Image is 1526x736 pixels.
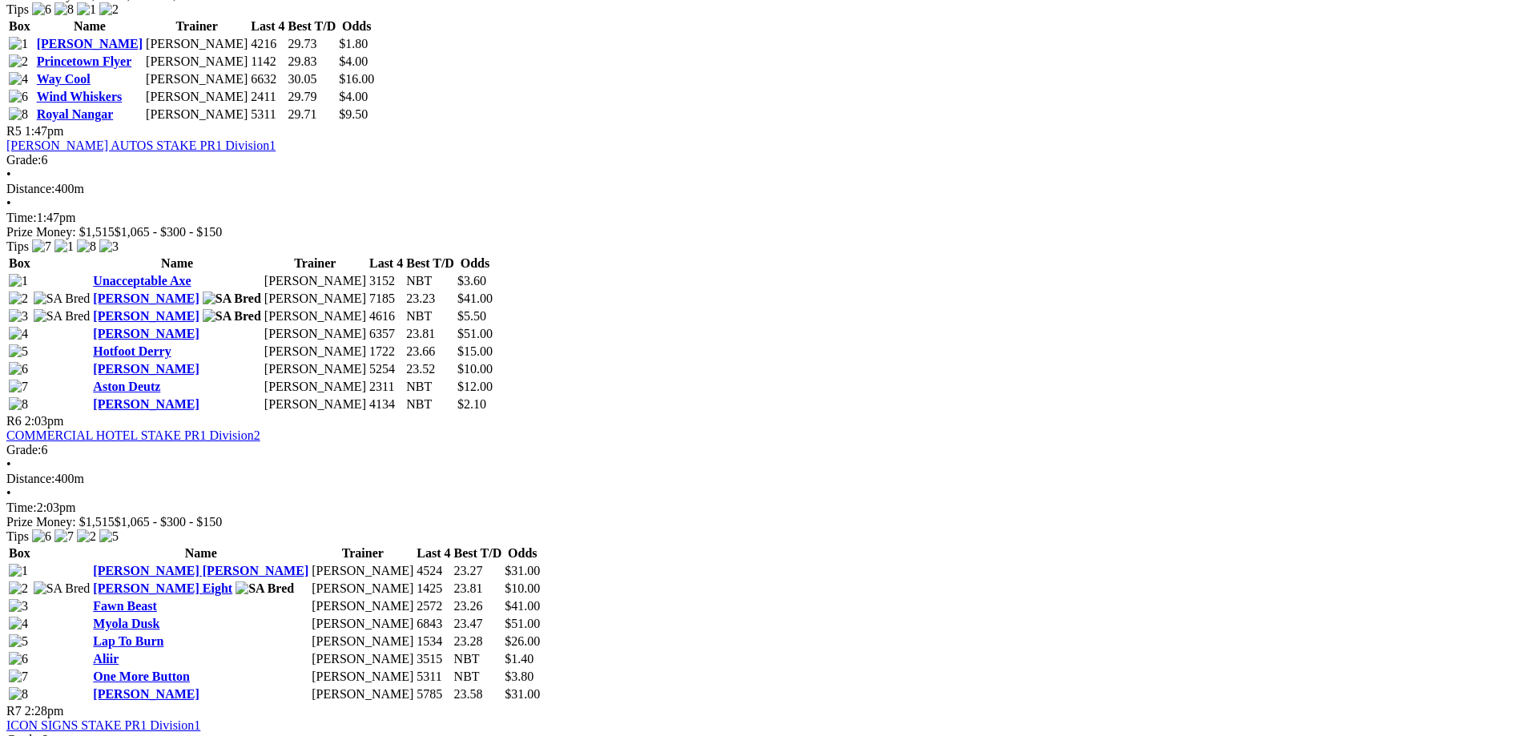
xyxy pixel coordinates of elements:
[9,327,28,341] img: 4
[32,2,51,17] img: 6
[453,545,503,561] th: Best T/D
[99,2,119,17] img: 2
[264,255,367,271] th: Trainer
[93,652,119,666] a: Aliir
[505,652,533,666] span: $1.40
[93,581,232,595] a: [PERSON_NAME] Eight
[145,54,248,70] td: [PERSON_NAME]
[264,273,367,289] td: [PERSON_NAME]
[99,239,119,254] img: 3
[93,362,199,376] a: [PERSON_NAME]
[93,380,160,393] a: Aston Deutz
[6,167,11,181] span: •
[287,54,336,70] td: 29.83
[405,255,455,271] th: Best T/D
[457,380,493,393] span: $12.00
[368,361,404,377] td: 5254
[250,89,285,105] td: 2411
[453,616,503,632] td: 23.47
[115,515,223,529] span: $1,065 - $300 - $150
[416,686,451,702] td: 5785
[77,239,96,254] img: 8
[9,617,28,631] img: 4
[339,107,368,121] span: $9.50
[25,704,64,718] span: 2:28pm
[505,599,540,613] span: $41.00
[6,501,1520,515] div: 2:03pm
[405,344,455,360] td: 23.66
[405,291,455,307] td: 23.23
[9,634,28,649] img: 5
[287,36,336,52] td: 29.73
[339,54,368,68] span: $4.00
[453,669,503,685] td: NBT
[93,274,191,288] a: Unacceptable Axe
[311,651,414,667] td: [PERSON_NAME]
[25,414,64,428] span: 2:03pm
[6,515,1520,529] div: Prize Money: $1,515
[6,225,1520,239] div: Prize Money: $1,515
[203,292,261,306] img: SA Bred
[93,344,171,358] a: Hotfoot Derry
[9,564,28,578] img: 1
[416,581,451,597] td: 1425
[9,344,28,359] img: 5
[505,564,540,577] span: $31.00
[6,486,11,500] span: •
[32,529,51,544] img: 6
[145,36,248,52] td: [PERSON_NAME]
[9,54,28,69] img: 2
[92,255,262,271] th: Name
[405,396,455,412] td: NBT
[264,308,367,324] td: [PERSON_NAME]
[416,563,451,579] td: 4524
[311,616,414,632] td: [PERSON_NAME]
[6,124,22,138] span: R5
[416,669,451,685] td: 5311
[505,687,540,701] span: $31.00
[115,225,223,239] span: $1,065 - $300 - $150
[93,292,199,305] a: [PERSON_NAME]
[250,36,285,52] td: 4216
[203,309,261,324] img: SA Bred
[405,379,455,395] td: NBT
[93,564,308,577] a: [PERSON_NAME] [PERSON_NAME]
[37,107,114,121] a: Royal Nangar
[93,599,157,613] a: Fawn Beast
[368,255,404,271] th: Last 4
[145,18,248,34] th: Trainer
[504,545,541,561] th: Odds
[9,292,28,306] img: 2
[6,718,200,732] a: ICON SIGNS STAKE PR1 Division1
[453,563,503,579] td: 23.27
[457,397,486,411] span: $2.10
[416,633,451,650] td: 1534
[311,581,414,597] td: [PERSON_NAME]
[311,686,414,702] td: [PERSON_NAME]
[9,362,28,376] img: 6
[416,651,451,667] td: 3515
[54,529,74,544] img: 7
[339,37,368,50] span: $1.80
[368,308,404,324] td: 4616
[368,396,404,412] td: 4134
[264,361,367,377] td: [PERSON_NAME]
[145,89,248,105] td: [PERSON_NAME]
[9,687,28,702] img: 8
[32,239,51,254] img: 7
[457,309,486,323] span: $5.50
[34,581,91,596] img: SA Bred
[405,273,455,289] td: NBT
[6,472,1520,486] div: 400m
[9,380,28,394] img: 7
[34,309,91,324] img: SA Bred
[311,633,414,650] td: [PERSON_NAME]
[9,652,28,666] img: 6
[287,107,336,123] td: 29.71
[250,107,285,123] td: 5311
[505,670,533,683] span: $3.80
[34,292,91,306] img: SA Bred
[368,291,404,307] td: 7185
[9,107,28,122] img: 8
[250,71,285,87] td: 6632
